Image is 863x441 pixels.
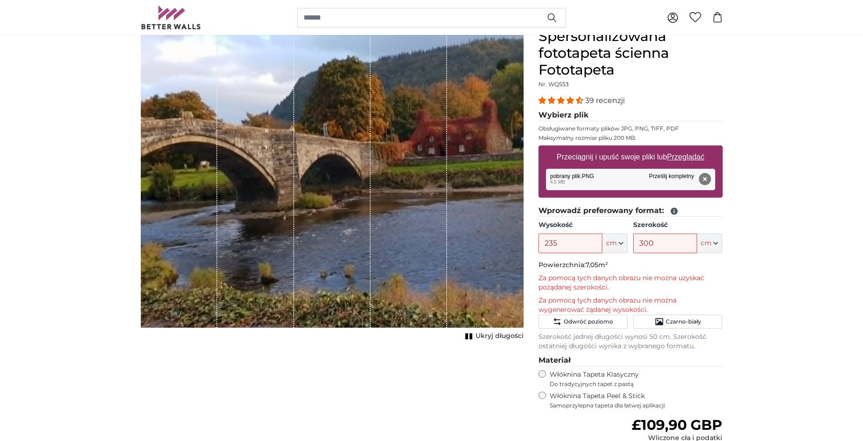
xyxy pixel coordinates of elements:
[667,153,704,161] u: Przeglądać
[539,81,569,88] span: Nr. WQ553
[632,416,722,434] span: £109,90 GBP
[539,332,723,351] p: Szerokość jednej długości wynosi 50 cm. Szerokość ostatniej długości wynika z wybranego formatu.
[550,392,723,409] label: Włóknina Tapeta Peel & Stick
[539,296,723,315] p: Za pomocą tych danych obrazu nie można wygenerować żądanej wysokości.
[539,125,723,132] p: Obsługiwane formaty plików JPG, PNG, TIFF, PDF
[141,28,524,343] div: 1 of 1
[539,220,628,230] label: Wysokość
[633,220,722,230] label: Szerokość
[586,261,608,269] span: 7,05m²
[539,28,723,78] h1: Spersonalizowana fototapeta ścienna Fototapeta
[463,330,524,343] button: Ukryj długości
[606,239,617,248] span: cm
[539,96,585,105] span: 4.36 stars
[633,315,722,329] button: Black and white
[585,96,625,105] span: 39 recenzji
[539,205,723,217] legend: Wprowadź preferowany format:
[666,318,701,325] span: Czarno-biały
[602,234,628,253] button: cm
[476,331,524,341] span: Ukryj długości
[564,318,613,325] span: Odwróć poziomo
[539,261,723,270] p: Powierzchnia:
[539,134,723,142] p: Maksymalny rozmiar pliku 200 MB.
[539,274,723,292] p: Za pomocą tych danych obrazu nie można uzyskać pożądanej szerokości.
[539,110,723,121] legend: Wybierz plik
[141,6,201,29] img: Betterwalls
[697,234,722,253] button: cm
[539,355,723,366] legend: Materiał
[701,239,711,248] span: cm
[550,402,723,409] span: Samoprzylepna tapeta dla łatwej aplikacji
[539,315,628,329] button: Flip horizontally
[550,370,723,388] label: Włóknina Tapeta Klasyczny
[553,148,708,166] label: Przeciągnij i upuść swoje pliki lub
[550,380,723,388] span: Do tradycyjnych tapet z pastą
